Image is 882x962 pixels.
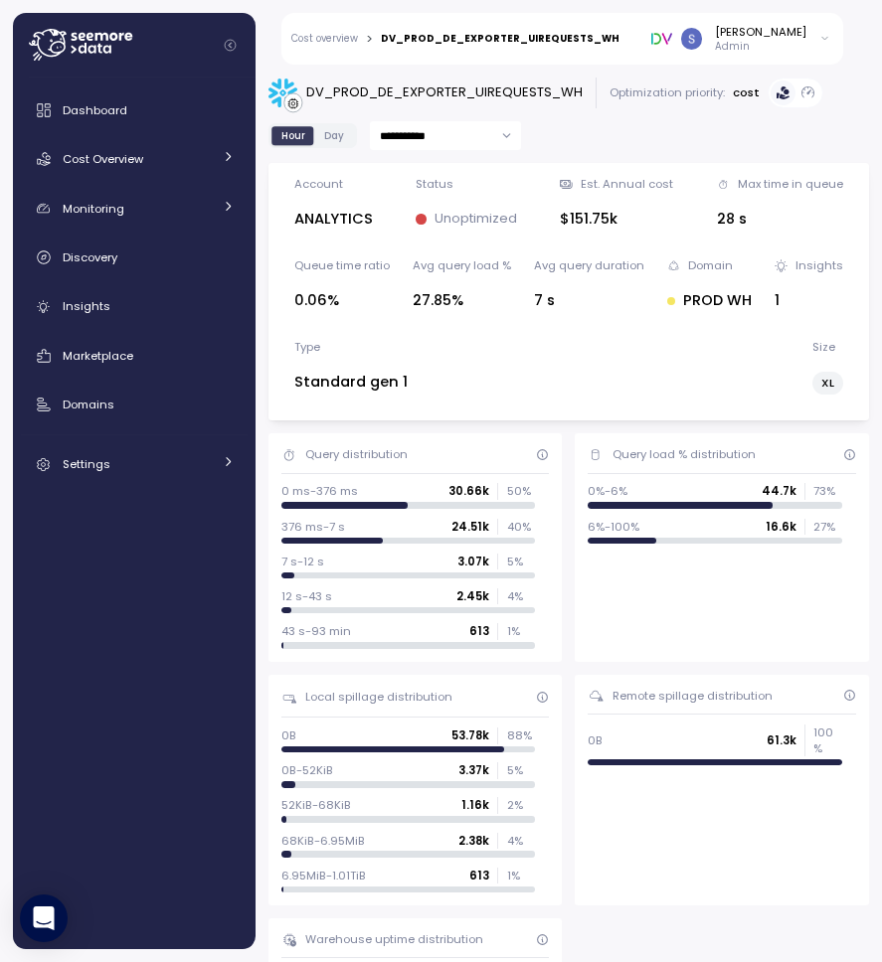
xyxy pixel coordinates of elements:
div: Domain [688,257,733,273]
p: 6.95MiB-1.01TiB [281,868,366,883]
p: 5 % [507,554,535,569]
p: 52KiB-68KiB [281,797,351,813]
a: Monitoring [21,189,248,229]
a: Domains [21,385,248,424]
p: 7 s-12 s [281,554,324,569]
p: 0B [588,732,603,748]
p: 5 % [507,762,535,778]
div: Warehouse uptime distribution [305,931,483,947]
div: ANALYTICS [294,208,373,231]
p: 4 % [507,588,535,604]
p: Admin [715,40,806,54]
a: Cost Overview [21,139,248,179]
p: 3.37k [458,762,489,778]
p: 613 [469,868,489,883]
p: 2.38k [458,833,489,849]
div: DV_PROD_DE_EXPORTER_UIREQUESTS_WH [381,34,619,44]
div: 1 [775,289,843,312]
img: ACg8ocLCy7HMj59gwelRyEldAl2GQfy23E10ipDNf0SDYCnD3y85RA=s96-c [681,28,702,49]
span: Day [324,128,344,143]
div: PROD WH [667,289,752,312]
p: 613 [469,623,489,639]
div: Est. Annual cost [581,176,673,192]
div: Query distribution [305,446,408,462]
p: 3.07k [457,554,489,569]
p: 68KiB-6.95MiB [281,833,365,849]
div: 27.85% [413,289,511,312]
div: DV_PROD_DE_EXPORTER_UIREQUESTS_WH [306,82,583,102]
div: Local spillage distribution [305,689,452,705]
p: 0B [281,727,296,743]
span: Dashboard [63,102,127,118]
p: 61.3k [767,732,796,748]
p: 30.66k [448,483,489,499]
p: 1 % [507,868,535,883]
span: Discovery [63,249,117,265]
p: 100 % [813,724,841,757]
div: Size [812,339,835,355]
span: Insights [63,298,110,314]
div: > [366,33,373,46]
div: Remote spillage distribution [613,688,773,704]
p: cost [733,84,760,100]
p: 0%-6% [588,483,627,499]
button: Collapse navigation [218,38,243,53]
div: 7 s [534,289,644,312]
div: 0.06% [294,289,390,312]
div: Open Intercom Messenger [20,894,68,942]
div: $151.75k [560,208,673,231]
span: Settings [63,456,110,472]
p: 27 % [813,519,841,535]
div: Avg query duration [534,257,644,273]
p: 1 % [507,623,535,639]
p: 43 s-93 min [281,623,351,639]
p: 376 ms-7 s [281,519,345,535]
p: 50 % [507,483,535,499]
p: 0B-52KiB [281,762,333,778]
p: 40 % [507,519,535,535]
div: 28 s [717,208,843,231]
p: 16.6k [766,519,796,535]
p: 2 % [507,797,535,813]
div: Avg query load % [413,257,511,273]
a: Discovery [21,238,248,277]
p: 1.16k [461,797,489,813]
div: Optimization priority: [610,84,725,100]
p: 53.78k [451,727,489,743]
a: Dashboard [21,90,248,130]
span: Domains [63,397,114,412]
div: Queue time ratio [294,257,390,273]
span: Marketplace [63,348,133,364]
p: Unoptimized [435,209,517,229]
p: 24.51k [451,519,489,535]
p: 2.45k [456,588,489,604]
a: Marketplace [21,336,248,376]
p: 6%-100% [588,519,639,535]
div: Max time in queue [738,176,843,192]
span: Cost Overview [63,151,143,167]
p: 12 s-43 s [281,588,332,604]
p: 88 % [507,727,535,743]
p: 73 % [813,483,841,499]
a: Settings [21,444,248,484]
div: Query load % distribution [613,446,756,462]
a: Insights [21,287,248,327]
p: 0 ms-376 ms [281,483,358,499]
div: Account [294,176,343,192]
div: Type [294,339,320,355]
p: 4 % [507,833,535,849]
p: 44.7k [762,483,796,499]
img: 6791f8edfa6a2c9608b219b1.PNG [651,28,672,49]
div: Status [416,176,453,192]
span: Monitoring [63,201,124,217]
div: Standard gen 1 [294,371,408,394]
span: Hour [281,128,305,143]
a: Cost overview [291,34,358,44]
span: XL [821,373,834,394]
div: [PERSON_NAME] [715,24,806,40]
div: Insights [795,257,843,273]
